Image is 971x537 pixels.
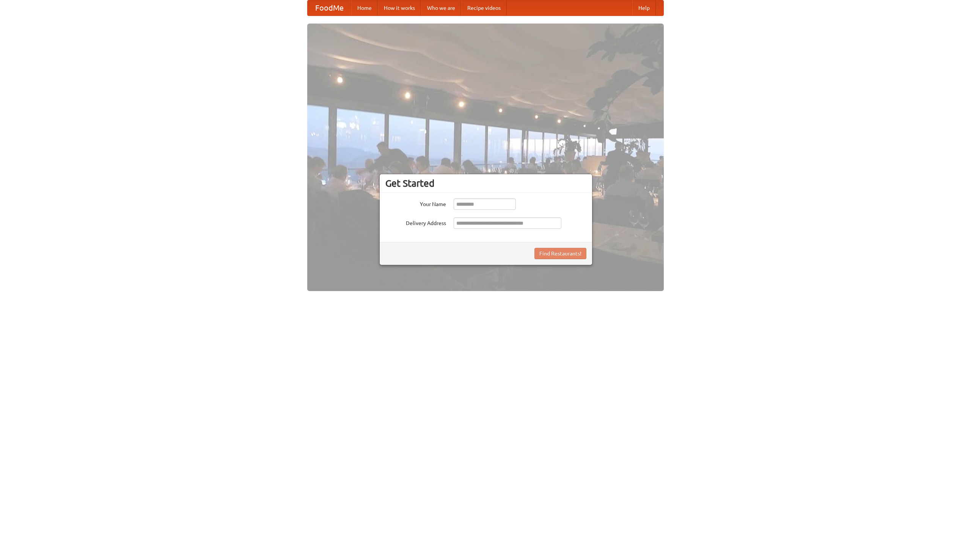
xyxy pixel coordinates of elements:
button: Find Restaurants! [534,248,586,259]
a: Help [632,0,656,16]
label: Delivery Address [385,217,446,227]
a: Recipe videos [461,0,507,16]
label: Your Name [385,198,446,208]
a: FoodMe [308,0,351,16]
a: Who we are [421,0,461,16]
h3: Get Started [385,178,586,189]
a: Home [351,0,378,16]
a: How it works [378,0,421,16]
